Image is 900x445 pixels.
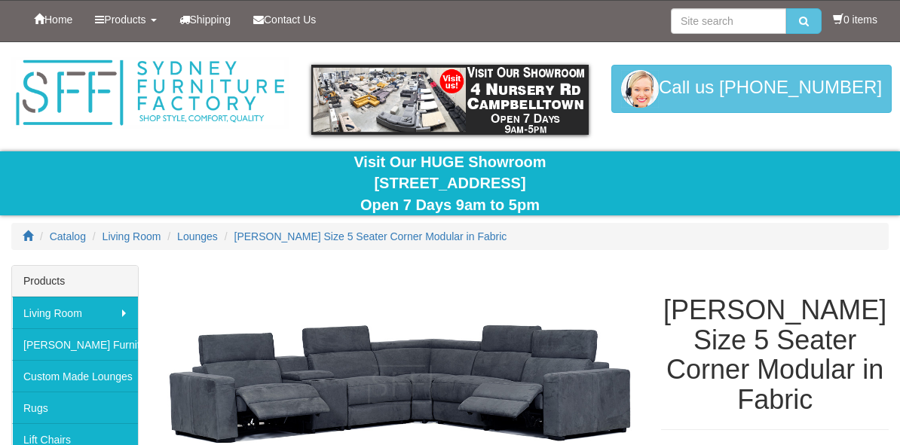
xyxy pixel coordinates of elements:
input: Site search [671,8,786,34]
a: Shipping [168,1,243,38]
a: [PERSON_NAME] Size 5 Seater Corner Modular in Fabric [234,230,507,242]
span: Contact Us [264,14,316,26]
a: Home [23,1,84,38]
a: Products [84,1,167,38]
h1: [PERSON_NAME] Size 5 Seater Corner Modular in Fabric [661,295,889,414]
img: Sydney Furniture Factory [11,57,289,129]
a: Living Room [103,230,161,242]
a: Lounges [177,230,218,242]
a: Custom Made Lounges [12,360,138,392]
li: 0 items [833,12,877,27]
a: [PERSON_NAME] Furniture [12,328,138,360]
span: Products [104,14,145,26]
span: Shipping [190,14,231,26]
a: Living Room [12,297,138,328]
img: showroom.gif [311,65,589,135]
div: Visit Our HUGE Showroom [STREET_ADDRESS] Open 7 Days 9am to 5pm [11,151,889,216]
a: Catalog [50,230,86,242]
a: Rugs [12,392,138,423]
div: Products [12,266,138,297]
span: Home [44,14,72,26]
a: Contact Us [242,1,327,38]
